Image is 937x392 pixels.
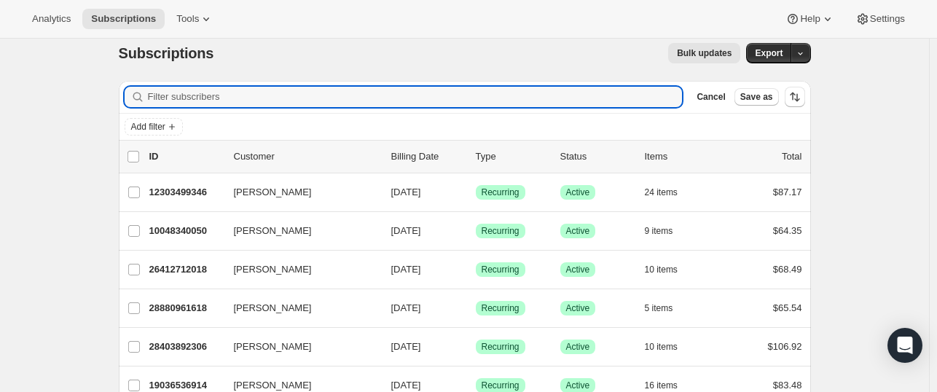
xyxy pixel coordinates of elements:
span: Recurring [482,380,520,391]
p: Total [782,149,801,164]
span: Subscriptions [91,13,156,25]
p: Status [560,149,633,164]
span: [PERSON_NAME] [234,262,312,277]
span: Bulk updates [677,47,732,59]
span: Subscriptions [119,45,214,61]
button: Cancel [691,88,731,106]
button: [PERSON_NAME] [225,297,371,320]
button: 24 items [645,182,694,203]
span: Cancel [697,91,725,103]
p: Billing Date [391,149,464,164]
span: Recurring [482,302,520,314]
button: 10 items [645,259,694,280]
div: 28403892306[PERSON_NAME][DATE]SuccessRecurringSuccessActive10 items$106.92 [149,337,802,357]
span: 9 items [645,225,673,237]
button: 9 items [645,221,689,241]
span: $65.54 [773,302,802,313]
button: [PERSON_NAME] [225,219,371,243]
span: Active [566,302,590,314]
span: [DATE] [391,225,421,236]
div: 28880961618[PERSON_NAME][DATE]SuccessRecurringSuccessActive5 items$65.54 [149,298,802,318]
button: [PERSON_NAME] [225,335,371,358]
span: Settings [870,13,905,25]
span: 24 items [645,187,678,198]
p: 26412712018 [149,262,222,277]
span: Active [566,187,590,198]
button: Tools [168,9,222,29]
span: Help [800,13,820,25]
div: 10048340050[PERSON_NAME][DATE]SuccessRecurringSuccessActive9 items$64.35 [149,221,802,241]
span: Active [566,264,590,275]
button: 5 items [645,298,689,318]
div: 12303499346[PERSON_NAME][DATE]SuccessRecurringSuccessActive24 items$87.17 [149,182,802,203]
span: [DATE] [391,302,421,313]
button: Add filter [125,118,183,136]
span: Active [566,341,590,353]
button: [PERSON_NAME] [225,181,371,204]
span: [PERSON_NAME] [234,185,312,200]
span: Active [566,225,590,237]
div: Open Intercom Messenger [887,328,922,363]
button: Export [746,43,791,63]
span: [PERSON_NAME] [234,301,312,315]
span: [DATE] [391,341,421,352]
div: Type [476,149,549,164]
button: Sort the results [785,87,805,107]
span: Recurring [482,187,520,198]
button: 10 items [645,337,694,357]
button: Analytics [23,9,79,29]
span: [DATE] [391,187,421,197]
span: [PERSON_NAME] [234,340,312,354]
p: 12303499346 [149,185,222,200]
span: $83.48 [773,380,802,391]
input: Filter subscribers [148,87,683,107]
span: Add filter [131,121,165,133]
span: Export [755,47,783,59]
span: Active [566,380,590,391]
span: 10 items [645,341,678,353]
button: [PERSON_NAME] [225,258,371,281]
span: 5 items [645,302,673,314]
button: Help [777,9,843,29]
span: Analytics [32,13,71,25]
span: Save as [740,91,773,103]
button: Subscriptions [82,9,165,29]
span: Recurring [482,225,520,237]
button: Bulk updates [668,43,740,63]
span: Tools [176,13,199,25]
span: 10 items [645,264,678,275]
span: Recurring [482,264,520,275]
span: Recurring [482,341,520,353]
span: [DATE] [391,264,421,275]
span: $68.49 [773,264,802,275]
p: 28403892306 [149,340,222,354]
button: Save as [734,88,779,106]
span: [PERSON_NAME] [234,224,312,238]
button: Settings [847,9,914,29]
span: $64.35 [773,225,802,236]
div: 26412712018[PERSON_NAME][DATE]SuccessRecurringSuccessActive10 items$68.49 [149,259,802,280]
p: 10048340050 [149,224,222,238]
span: $106.92 [768,341,802,352]
p: ID [149,149,222,164]
span: $87.17 [773,187,802,197]
p: 28880961618 [149,301,222,315]
p: Customer [234,149,380,164]
span: [DATE] [391,380,421,391]
span: 16 items [645,380,678,391]
div: IDCustomerBilling DateTypeStatusItemsTotal [149,149,802,164]
div: Items [645,149,718,164]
